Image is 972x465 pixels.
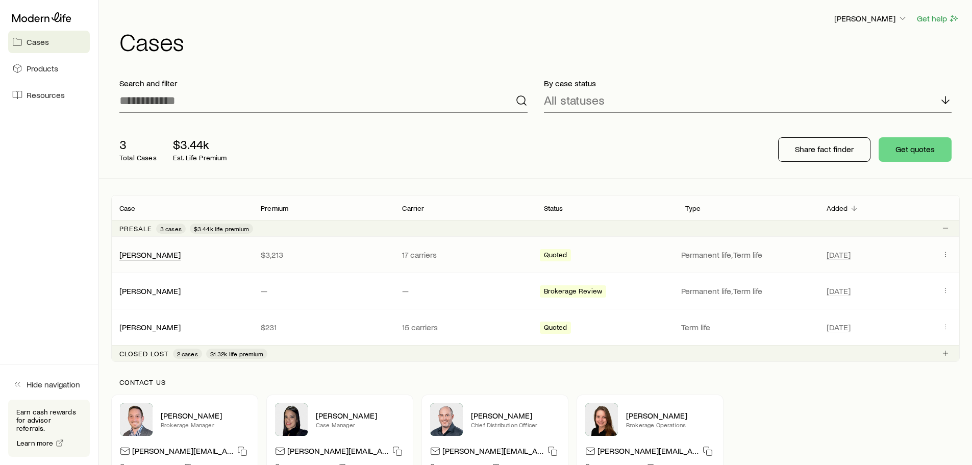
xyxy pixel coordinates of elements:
p: Contact us [119,378,952,386]
p: [PERSON_NAME][EMAIL_ADDRESS][DOMAIN_NAME] [287,446,388,459]
img: Elana Hasten [275,403,308,436]
p: Type [685,204,701,212]
span: [DATE] [827,250,851,260]
p: $231 [261,322,386,332]
p: 17 carriers [402,250,527,260]
p: Permanent life, Term life [681,286,814,296]
p: Added [827,204,848,212]
div: Client cases [111,195,960,362]
p: Term life [681,322,814,332]
p: Status [544,204,563,212]
button: Share fact finder [778,137,870,162]
img: Brandon Parry [120,403,153,436]
span: Learn more [17,439,54,447]
a: [PERSON_NAME] [119,286,181,296]
div: [PERSON_NAME] [119,286,181,297]
a: Resources [8,84,90,106]
p: By case status [544,78,952,88]
span: Brokerage Review [544,287,603,298]
p: Earn cash rewards for advisor referrals. [16,408,82,432]
p: Share fact finder [795,144,854,154]
a: Cases [8,31,90,53]
img: Dan Pierson [430,403,463,436]
p: [PERSON_NAME][EMAIL_ADDRESS][DOMAIN_NAME] [132,446,233,459]
a: Products [8,57,90,80]
p: [PERSON_NAME] [834,13,908,23]
p: Permanent life, Term life [681,250,814,260]
p: Case [119,204,136,212]
span: Resources [27,90,65,100]
div: [PERSON_NAME] [119,250,181,260]
p: [PERSON_NAME] [161,410,250,421]
p: Total Cases [119,154,157,162]
span: $1.32k life premium [210,350,263,358]
span: Quoted [544,251,567,261]
span: [DATE] [827,322,851,332]
p: $3,213 [261,250,386,260]
p: Brokerage Manager [161,421,250,429]
p: — [261,286,386,296]
span: [DATE] [827,286,851,296]
span: Quoted [544,323,567,334]
p: [PERSON_NAME][EMAIL_ADDRESS][DOMAIN_NAME] [597,446,699,459]
p: All statuses [544,93,605,107]
p: [PERSON_NAME][EMAIL_ADDRESS][DOMAIN_NAME] [442,446,543,459]
img: Ellen Wall [585,403,618,436]
button: Hide navigation [8,373,90,396]
h1: Cases [119,29,960,54]
button: Get quotes [879,137,952,162]
p: Chief Distribution Officer [471,421,560,429]
p: $3.44k [173,137,227,152]
p: 15 carriers [402,322,527,332]
p: [PERSON_NAME] [471,410,560,421]
span: Products [27,63,58,74]
p: Carrier [402,204,424,212]
p: Search and filter [119,78,528,88]
p: Presale [119,225,152,233]
p: 3 [119,137,157,152]
p: [PERSON_NAME] [316,410,405,421]
a: [PERSON_NAME] [119,250,181,259]
button: Get help [916,13,960,25]
p: — [402,286,527,296]
button: [PERSON_NAME] [834,13,908,25]
p: Premium [261,204,288,212]
span: Hide navigation [27,379,80,389]
span: Cases [27,37,49,47]
span: $3.44k life premium [194,225,249,233]
span: 3 cases [160,225,182,233]
p: Case Manager [316,421,405,429]
div: Earn cash rewards for advisor referrals.Learn more [8,400,90,457]
p: Closed lost [119,350,169,358]
p: Brokerage Operations [626,421,715,429]
p: Est. Life Premium [173,154,227,162]
span: 2 cases [177,350,198,358]
a: [PERSON_NAME] [119,322,181,332]
p: [PERSON_NAME] [626,410,715,421]
div: [PERSON_NAME] [119,322,181,333]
